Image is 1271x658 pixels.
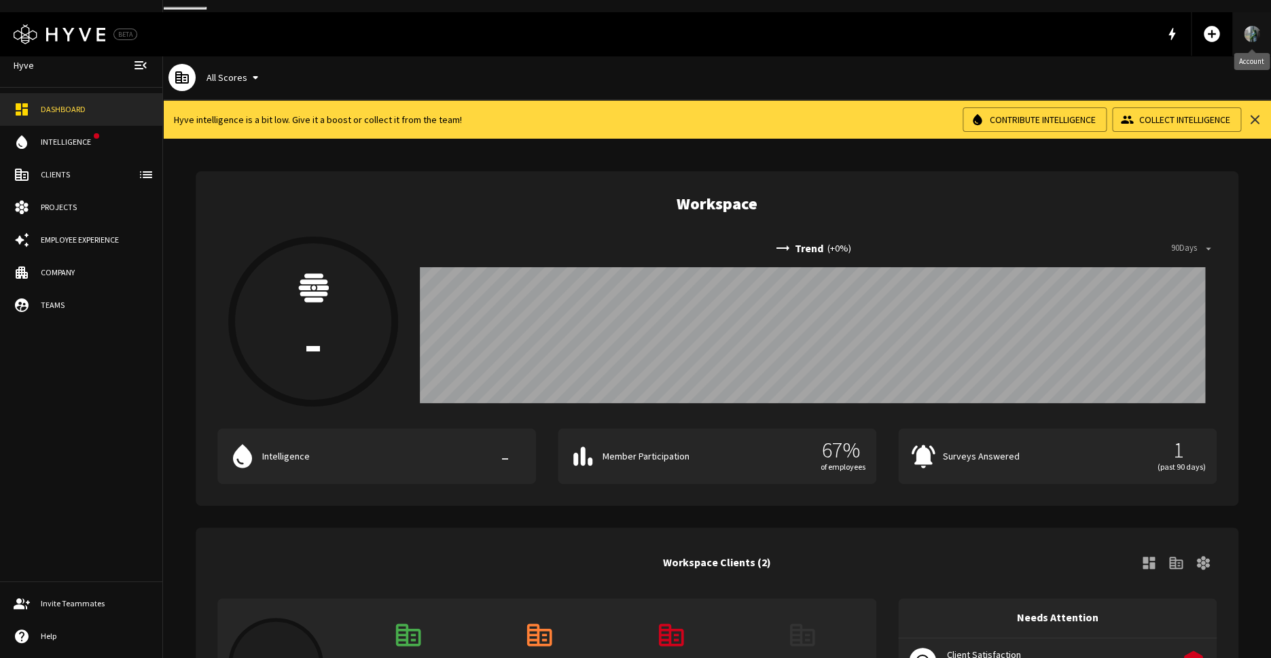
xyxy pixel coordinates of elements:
[1202,242,1215,254] span: arrow_drop_down
[217,428,536,484] button: Intelligence-
[262,449,479,464] p: Intelligence
[963,107,1107,133] button: Contribute Intelligence
[113,29,137,40] div: BETA
[1244,23,1260,45] img: User Avatar
[1233,12,1271,56] a: Account
[1202,24,1221,44] span: add_circle
[228,442,257,470] span: water_drop
[132,161,160,188] button: client-list
[1168,238,1217,259] button: 90Days
[41,598,149,610] div: Invite Teammates
[298,316,329,370] p: -
[484,442,525,470] p: -
[663,554,771,572] h6: Workspace Clients (2)
[1112,107,1241,133] button: Collect Intelligence
[1162,549,1189,576] a: View Clients
[41,136,96,148] div: Intelligence
[41,299,149,311] div: Teams
[827,241,851,256] p: ( + 0 %)
[228,237,398,406] button: -
[677,193,757,215] h5: Workspace
[41,630,149,642] div: Help
[201,65,269,90] button: All Scores
[41,103,149,116] div: Dashboard
[174,113,952,127] p: Hyve intelligence is a bit low. Give it a boost or collect it from the team!
[795,240,823,256] p: Trend
[14,134,30,150] span: water_drop
[971,113,984,126] span: water_drop
[1197,19,1227,49] button: Add
[41,201,149,213] div: Projects
[8,53,39,78] a: Hyve
[1189,549,1217,576] a: View Client Projects
[774,240,791,256] span: trending_flat
[41,169,149,181] div: Clients
[1135,549,1162,576] a: View Client Dashboard
[41,234,149,246] div: Employee Experience
[41,266,149,279] div: Company
[1017,609,1098,627] h6: Needs Attention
